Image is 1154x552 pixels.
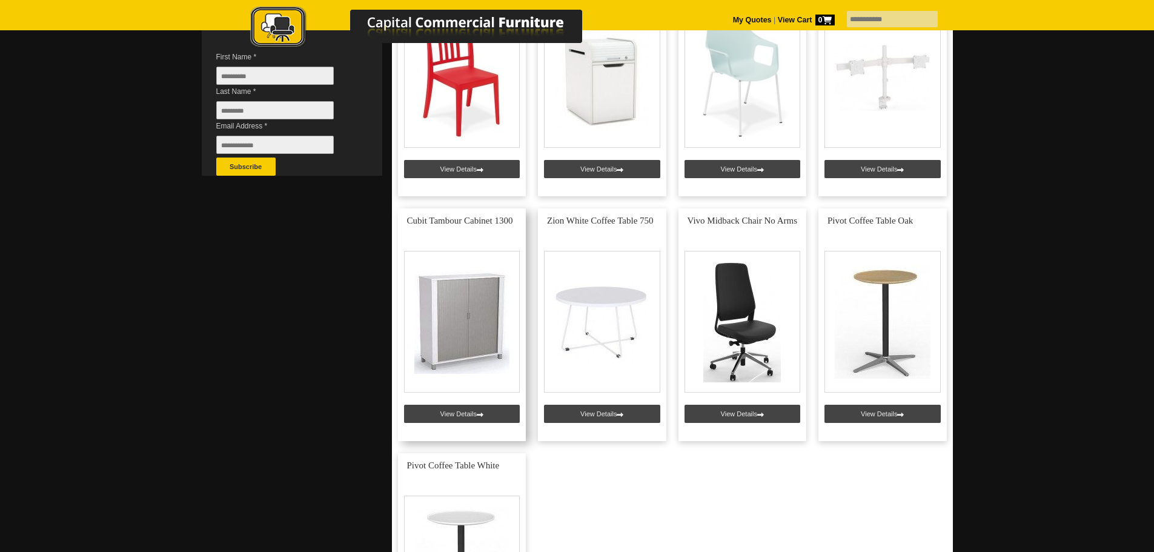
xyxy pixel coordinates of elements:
[216,158,276,176] button: Subscribe
[217,6,641,54] a: Capital Commercial Furniture Logo
[216,67,334,85] input: First Name *
[216,101,334,119] input: Last Name *
[216,51,352,63] span: First Name *
[815,15,835,25] span: 0
[216,85,352,98] span: Last Name *
[775,16,834,24] a: View Cart0
[778,16,835,24] strong: View Cart
[216,120,352,132] span: Email Address *
[217,6,641,50] img: Capital Commercial Furniture Logo
[216,136,334,154] input: Email Address *
[733,16,772,24] a: My Quotes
